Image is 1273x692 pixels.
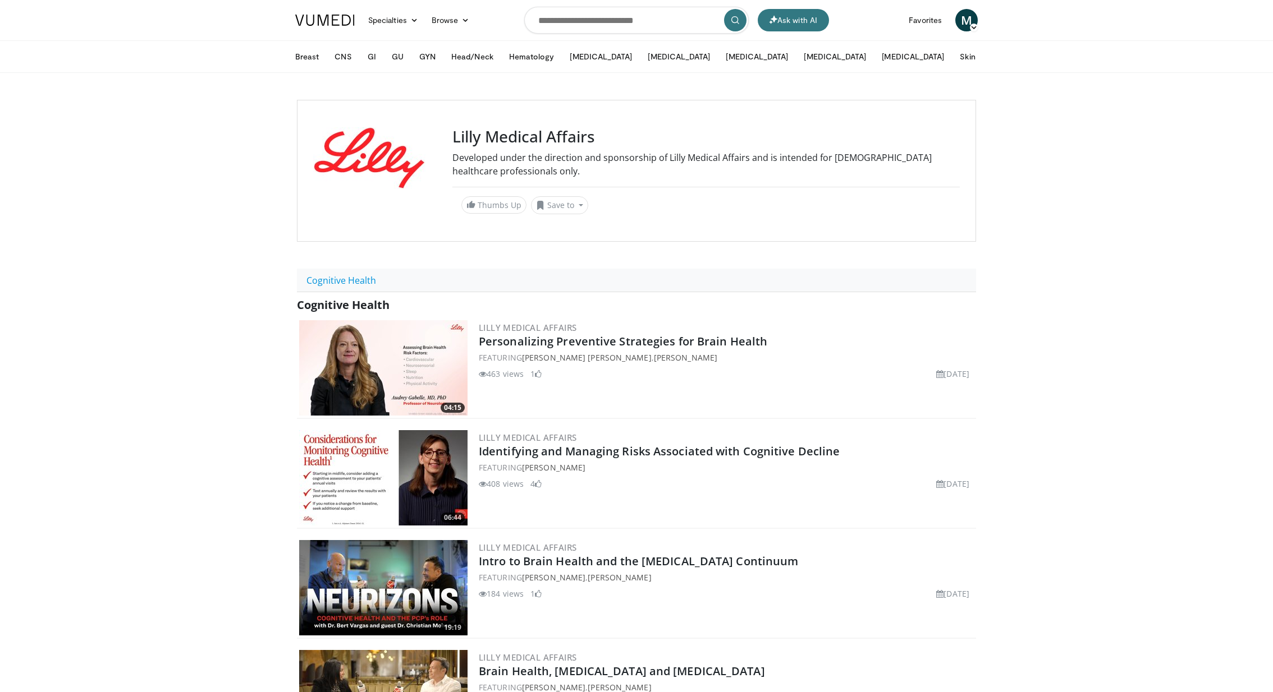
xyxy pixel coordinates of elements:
button: Ask with AI [758,9,829,31]
button: [MEDICAL_DATA] [563,45,639,68]
li: 4 [530,478,542,490]
a: Lilly Medical Affairs [479,542,576,553]
a: [PERSON_NAME] [654,352,717,363]
div: Developed under the direction and sponsorship of Lilly Medical Affairs and is intended for [DEMOG... [452,151,960,178]
a: 06:44 [299,430,468,525]
img: a80fd508-2012-49d4-b73e-1d4e93549e78.png.300x170_q85_crop-smart_upscale.jpg [299,540,468,635]
button: CNS [328,45,358,68]
a: Lilly Medical Affairs [479,652,576,663]
a: Brain Health, [MEDICAL_DATA] and [MEDICAL_DATA] [479,663,765,679]
span: Cognitive Health [297,297,390,312]
span: 19:19 [441,622,465,633]
a: Thumbs Up [461,196,526,214]
li: [DATE] [936,478,969,490]
h3: Lilly Medical Affairs [452,127,960,146]
li: 408 views [479,478,524,490]
span: 06:44 [441,513,465,523]
img: c3be7821-a0a3-4187-927a-3bb177bd76b4.png.300x170_q85_crop-smart_upscale.jpg [299,320,468,416]
a: 04:15 [299,320,468,416]
a: Lilly Medical Affairs [479,432,576,443]
a: 19:19 [299,540,468,635]
button: [MEDICAL_DATA] [641,45,717,68]
button: Head/Neck [445,45,500,68]
button: [MEDICAL_DATA] [875,45,951,68]
button: Skin [953,45,982,68]
a: Identifying and Managing Risks Associated with Cognitive Decline [479,444,840,459]
button: Breast [289,45,326,68]
a: Favorites [902,9,949,31]
a: Browse [425,9,477,31]
li: [DATE] [936,588,969,599]
a: [PERSON_NAME] [588,572,651,583]
a: [PERSON_NAME] [PERSON_NAME] [522,352,652,363]
a: Cognitive Health [297,269,386,292]
a: [PERSON_NAME] [522,572,585,583]
button: Hematology [502,45,561,68]
li: [DATE] [936,368,969,380]
button: [MEDICAL_DATA] [719,45,795,68]
span: 04:15 [441,403,465,413]
a: Personalizing Preventive Strategies for Brain Health [479,334,767,349]
input: Search topics, interventions [524,7,749,34]
a: Specialties [361,9,425,31]
div: FEATURING , [479,571,974,583]
a: [PERSON_NAME] [522,462,585,473]
button: GI [361,45,383,68]
button: GU [385,45,410,68]
button: [MEDICAL_DATA] [797,45,873,68]
a: Intro to Brain Health and the [MEDICAL_DATA] Continuum [479,553,798,569]
button: GYN [413,45,442,68]
a: Lilly Medical Affairs [479,322,576,333]
img: fc5f84e2-5eb7-4c65-9fa9-08971b8c96b8.jpg.300x170_q85_crop-smart_upscale.jpg [299,430,468,525]
a: M [955,9,978,31]
div: FEATURING [479,462,974,473]
button: Save to [531,196,588,214]
li: 463 views [479,368,524,380]
div: FEATURING , [479,352,974,363]
li: 184 views [479,588,524,599]
li: 1 [530,368,542,380]
li: 1 [530,588,542,599]
img: VuMedi Logo [295,15,355,26]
